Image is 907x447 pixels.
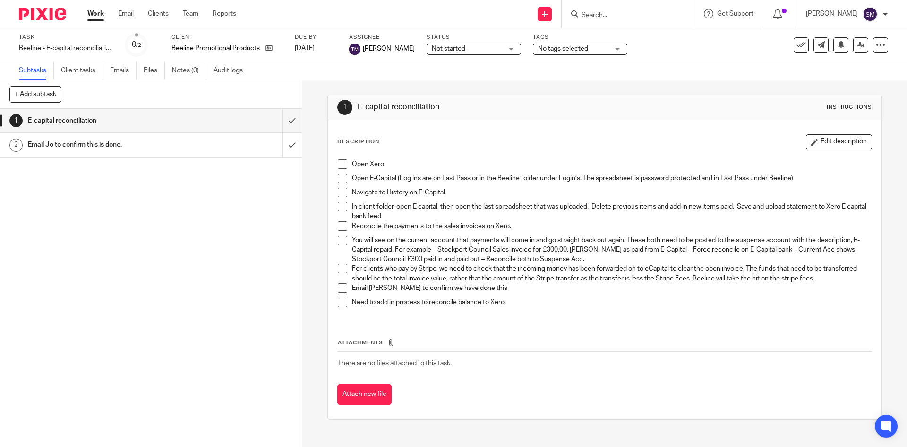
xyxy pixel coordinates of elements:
img: svg%3E [349,44,360,55]
span: There are no files attached to this task. [338,360,452,367]
span: No tags selected [538,45,588,52]
p: In client folder, open E capital, then open the last spreadsheet that was uploaded. Delete previo... [352,202,871,221]
p: Email [PERSON_NAME] to confirm we have done this [352,283,871,293]
a: Reports [213,9,236,18]
a: Subtasks [19,61,54,80]
span: [DATE] [295,45,315,52]
button: Attach new file [337,384,392,405]
small: /2 [136,43,141,48]
a: Work [87,9,104,18]
a: Emails [110,61,137,80]
p: [PERSON_NAME] [806,9,858,18]
h1: E-capital reconciliation [358,102,625,112]
label: Assignee [349,34,415,41]
p: Open E-Capital (Log ins are on Last Pass or in the Beeline folder under Login’s. The spreadsheet ... [352,174,871,183]
img: svg%3E [863,7,878,22]
label: Due by [295,34,337,41]
span: Attachments [338,340,383,345]
p: Description [337,138,379,146]
a: Email [118,9,134,18]
p: Reconcile the payments to the sales invoices on Xero. [352,221,871,231]
input: Search [581,11,666,20]
div: 2 [9,139,23,152]
span: Not started [432,45,465,52]
label: Status [427,34,521,41]
a: Team [183,9,198,18]
p: Navigate to History on E-Capital [352,188,871,197]
a: Audit logs [214,61,250,80]
div: 1 [9,114,23,127]
a: Notes (0) [172,61,206,80]
p: You will see on the current account that payments will come in and go straight back out again. Th... [352,236,871,264]
p: Need to add in process to reconcile balance to Xero. [352,298,871,307]
a: Client tasks [61,61,103,80]
div: Beeline - E-capital reconciliation - Wednesday [19,44,113,53]
div: Beeline - E-capital reconciliation - [DATE] [19,44,113,53]
div: Instructions [827,104,872,111]
a: Clients [148,9,169,18]
span: [PERSON_NAME] [363,44,415,53]
label: Client [171,34,283,41]
h1: E-capital reconciliation [28,114,191,128]
p: Beeline Promotional Products Ltd [171,44,261,53]
span: Get Support [717,10,753,17]
div: 0 [132,39,141,50]
img: Pixie [19,8,66,20]
h1: Email Jo to confirm this is done. [28,138,191,152]
div: 1 [337,100,352,115]
a: Files [144,61,165,80]
button: Edit description [806,134,872,149]
label: Tags [533,34,627,41]
label: Task [19,34,113,41]
p: For clients who pay by Stripe, we need to check that the incoming money has been forwarded on to ... [352,264,871,283]
p: Open Xero [352,159,871,169]
button: + Add subtask [9,86,61,102]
